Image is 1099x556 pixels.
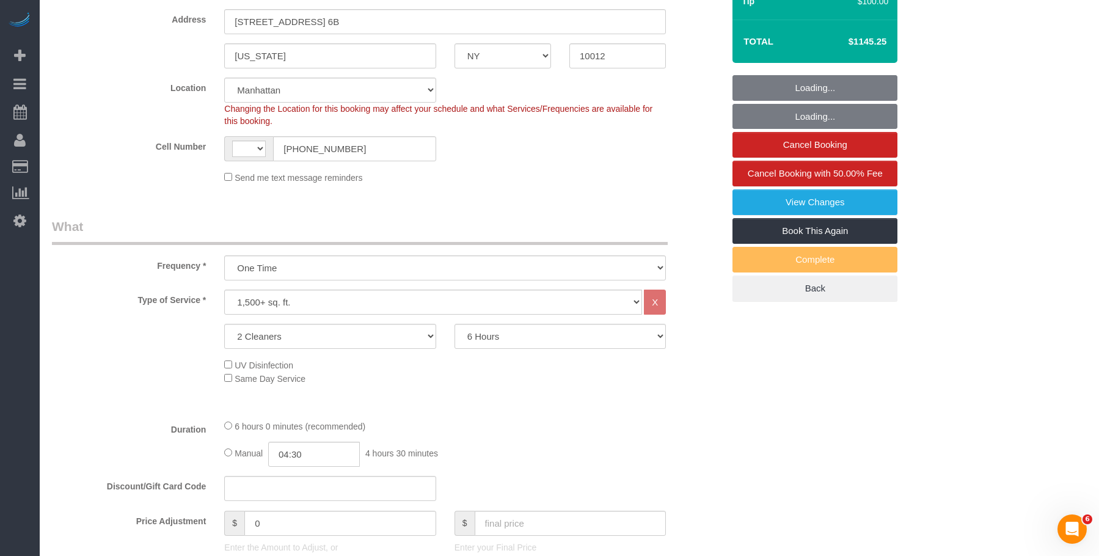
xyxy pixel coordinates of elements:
span: $ [455,511,475,536]
span: 4 hours 30 minutes [365,448,438,458]
p: Enter the Amount to Adjust, or [224,541,436,554]
input: Zip Code [569,43,666,68]
span: Send me text message reminders [235,173,362,183]
label: Type of Service * [43,290,215,306]
input: final price [475,511,666,536]
label: Address [43,9,215,26]
label: Location [43,78,215,94]
h4: $1145.25 [812,37,886,47]
span: Same Day Service [235,374,305,384]
span: UV Disinfection [235,360,293,370]
img: Automaid Logo [7,12,32,29]
span: 6 hours 0 minutes (recommended) [235,422,365,431]
span: $ [224,511,244,536]
label: Duration [43,419,215,436]
iframe: Intercom live chat [1057,514,1087,544]
a: View Changes [732,189,897,215]
span: 6 [1083,514,1092,524]
strong: Total [743,36,773,46]
a: Book This Again [732,218,897,244]
label: Cell Number [43,136,215,153]
input: Cell Number [273,136,436,161]
label: Frequency * [43,255,215,272]
a: Back [732,276,897,301]
span: Cancel Booking with 50.00% Fee [748,168,883,178]
input: City [224,43,436,68]
span: Changing the Location for this booking may affect your schedule and what Services/Frequencies are... [224,104,652,126]
p: Enter your Final Price [455,541,666,554]
legend: What [52,218,668,245]
a: Cancel Booking [732,132,897,158]
label: Price Adjustment [43,511,215,527]
label: Discount/Gift Card Code [43,476,215,492]
span: Manual [235,448,263,458]
a: Cancel Booking with 50.00% Fee [732,161,897,186]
